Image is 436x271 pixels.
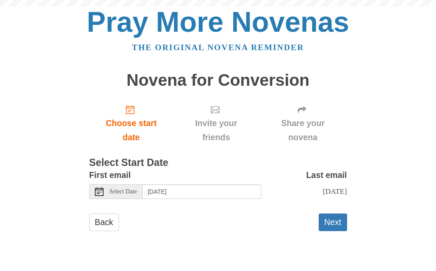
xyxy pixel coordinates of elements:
[89,71,347,90] h1: Novena for Conversion
[98,116,165,145] span: Choose start date
[110,189,137,195] span: Select Date
[89,214,119,231] a: Back
[259,98,347,149] div: Click "Next" to confirm your start date first.
[89,98,174,149] a: Choose start date
[319,214,347,231] button: Next
[306,168,347,182] label: Last email
[268,116,338,145] span: Share your novena
[182,116,250,145] span: Invite your friends
[89,157,347,169] h3: Select Start Date
[173,98,259,149] div: Click "Next" to confirm your start date first.
[132,43,304,52] a: The original novena reminder
[89,168,131,182] label: First email
[323,187,347,196] span: [DATE]
[87,6,349,38] a: Pray More Novenas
